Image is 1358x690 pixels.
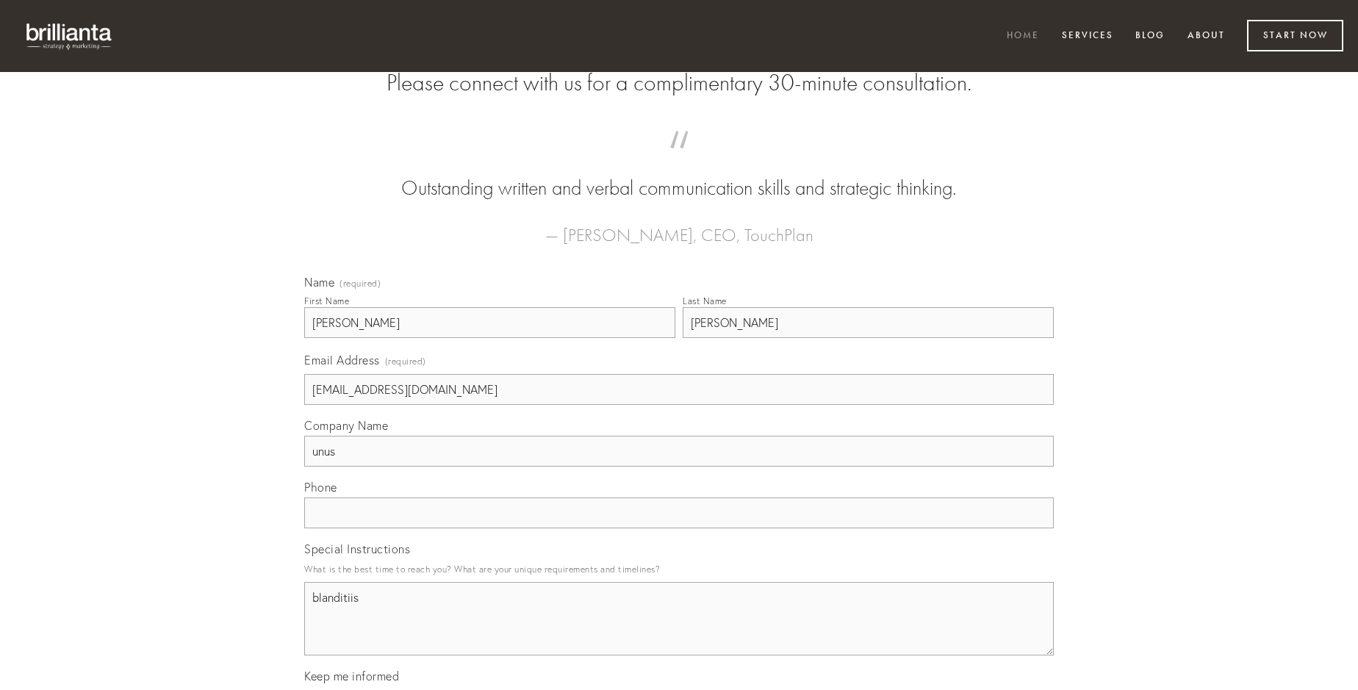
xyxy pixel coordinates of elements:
[304,275,334,290] span: Name
[339,279,381,288] span: (required)
[304,353,380,367] span: Email Address
[304,295,349,306] div: First Name
[304,559,1054,579] p: What is the best time to reach you? What are your unique requirements and timelines?
[304,669,399,683] span: Keep me informed
[328,145,1030,203] blockquote: Outstanding written and verbal communication skills and strategic thinking.
[304,542,410,556] span: Special Instructions
[304,69,1054,97] h2: Please connect with us for a complimentary 30-minute consultation.
[304,480,337,495] span: Phone
[328,203,1030,250] figcaption: — [PERSON_NAME], CEO, TouchPlan
[683,295,727,306] div: Last Name
[997,24,1049,48] a: Home
[1247,20,1343,51] a: Start Now
[1126,24,1174,48] a: Blog
[1178,24,1235,48] a: About
[385,351,426,371] span: (required)
[1052,24,1123,48] a: Services
[304,582,1054,655] textarea: blanditiis
[304,418,388,433] span: Company Name
[15,15,125,57] img: brillianta - research, strategy, marketing
[328,145,1030,174] span: “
